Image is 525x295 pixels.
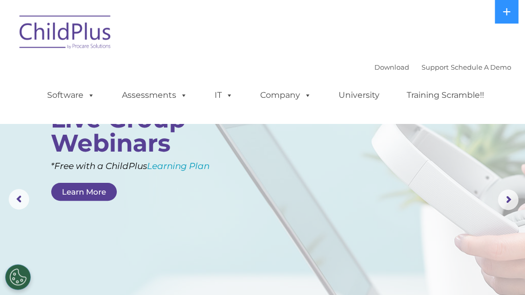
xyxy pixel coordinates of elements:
[51,183,117,201] a: Learn More
[112,85,198,106] a: Assessments
[5,264,31,290] button: Cookies Settings
[51,158,236,174] rs-layer: *Free with a ChildPlus
[328,85,390,106] a: University
[374,63,409,71] a: Download
[204,85,243,106] a: IT
[451,63,511,71] a: Schedule A Demo
[51,107,221,155] rs-layer: Live Group Webinars
[250,85,322,106] a: Company
[147,161,209,171] a: Learning Plan
[396,85,494,106] a: Training Scramble!!
[422,63,449,71] a: Support
[37,85,105,106] a: Software
[374,63,511,71] font: |
[14,8,117,59] img: ChildPlus by Procare Solutions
